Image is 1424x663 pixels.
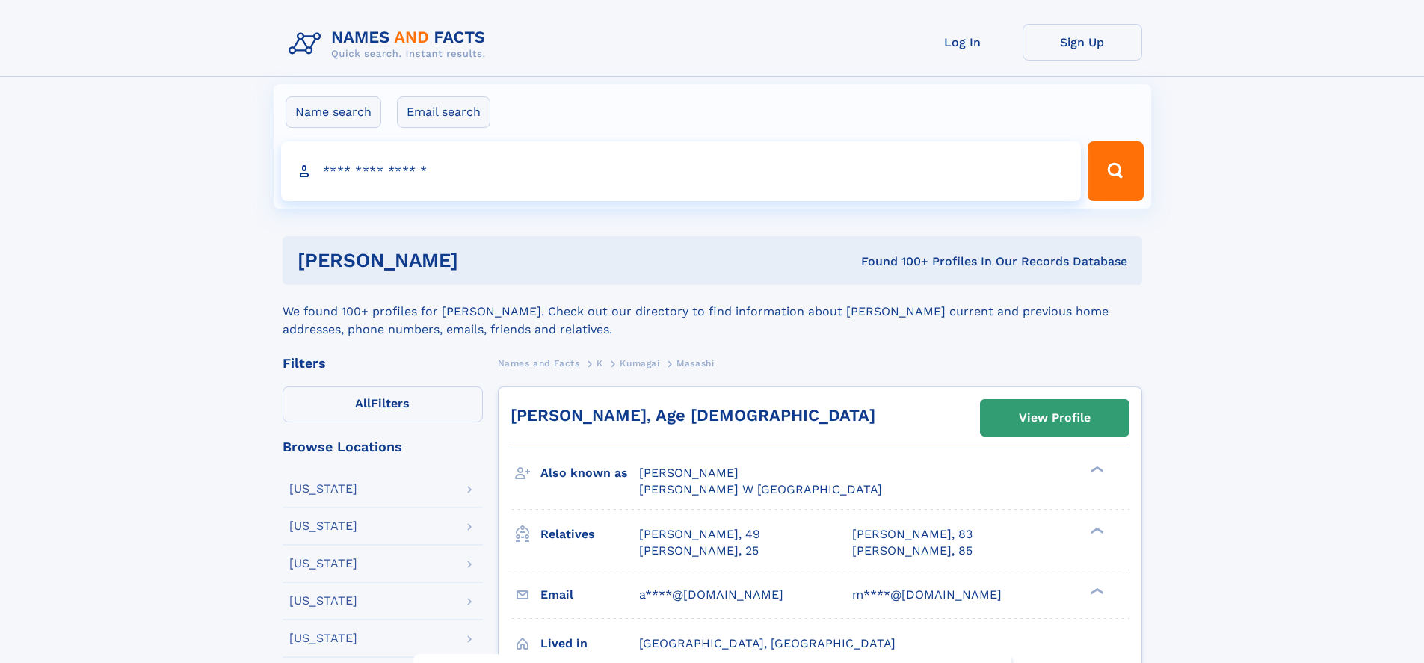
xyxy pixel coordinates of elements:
[289,558,357,570] div: [US_STATE]
[597,354,603,372] a: K
[852,543,973,559] a: [PERSON_NAME], 85
[639,482,882,496] span: [PERSON_NAME] W [GEOGRAPHIC_DATA]
[511,406,875,425] a: [PERSON_NAME], Age [DEMOGRAPHIC_DATA]
[540,582,639,608] h3: Email
[852,526,973,543] a: [PERSON_NAME], 83
[397,96,490,128] label: Email search
[1087,525,1105,535] div: ❯
[1088,141,1143,201] button: Search Button
[289,632,357,644] div: [US_STATE]
[639,466,739,480] span: [PERSON_NAME]
[639,526,760,543] a: [PERSON_NAME], 49
[981,400,1129,436] a: View Profile
[283,24,498,64] img: Logo Names and Facts
[1087,586,1105,596] div: ❯
[283,285,1142,339] div: We found 100+ profiles for [PERSON_NAME]. Check out our directory to find information about [PERS...
[620,358,659,368] span: Kumagai
[1023,24,1142,61] a: Sign Up
[283,357,483,370] div: Filters
[289,520,357,532] div: [US_STATE]
[639,543,759,559] a: [PERSON_NAME], 25
[540,631,639,656] h3: Lived in
[540,522,639,547] h3: Relatives
[298,251,660,270] h1: [PERSON_NAME]
[498,354,580,372] a: Names and Facts
[355,396,371,410] span: All
[283,386,483,422] label: Filters
[1087,465,1105,475] div: ❯
[659,253,1127,270] div: Found 100+ Profiles In Our Records Database
[903,24,1023,61] a: Log In
[281,141,1082,201] input: search input
[639,636,896,650] span: [GEOGRAPHIC_DATA], [GEOGRAPHIC_DATA]
[1019,401,1091,435] div: View Profile
[620,354,659,372] a: Kumagai
[289,483,357,495] div: [US_STATE]
[597,358,603,368] span: K
[540,460,639,486] h3: Also known as
[286,96,381,128] label: Name search
[283,440,483,454] div: Browse Locations
[289,595,357,607] div: [US_STATE]
[676,358,714,368] span: Masashi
